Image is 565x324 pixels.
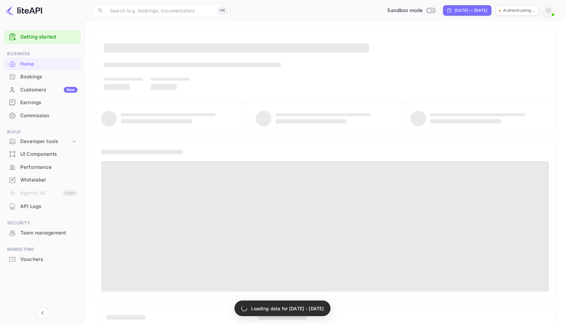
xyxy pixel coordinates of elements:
a: API Logs [4,200,81,212]
div: API Logs [4,200,81,213]
div: Getting started [4,30,81,44]
div: Whitelabel [20,176,77,184]
input: Search (e.g. bookings, documentation) [106,4,215,17]
div: Team management [20,229,77,237]
div: Earnings [20,99,77,106]
p: Authenticating... [503,8,535,13]
span: Sandbox mode [387,7,423,14]
a: UI Components [4,148,81,160]
div: UI Components [4,148,81,161]
a: Home [4,58,81,70]
div: UI Components [20,151,77,158]
div: [DATE] — [DATE] [454,8,487,13]
div: Performance [4,161,81,174]
a: Bookings [4,71,81,83]
div: API Logs [20,203,77,210]
div: Earnings [4,96,81,109]
a: Commission [4,109,81,121]
a: Getting started [20,33,77,41]
span: Marketing [4,246,81,253]
p: Loading data for [DATE] - [DATE] [251,305,324,312]
a: Performance [4,161,81,173]
a: Vouchers [4,253,81,265]
div: Switch to Production mode [385,7,438,14]
a: Team management [4,227,81,239]
span: Security [4,219,81,227]
div: ⌘K [218,6,228,15]
div: Developer tools [4,136,81,147]
a: Earnings [4,96,81,108]
div: Home [4,58,81,71]
div: Performance [20,164,77,171]
div: New [64,87,77,93]
span: Business [4,50,81,57]
div: Developer tools [20,138,71,145]
div: Vouchers [20,256,77,263]
a: Whitelabel [4,174,81,186]
div: Customers [20,86,77,94]
div: Whitelabel [4,174,81,186]
button: Collapse navigation [37,307,48,319]
img: LiteAPI logo [5,5,42,16]
a: CustomersNew [4,84,81,96]
div: Home [20,60,77,68]
div: Click to change the date range period [443,5,491,16]
div: Vouchers [4,253,81,266]
div: Bookings [20,73,77,81]
span: Build [4,128,81,136]
div: Commission [20,112,77,120]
